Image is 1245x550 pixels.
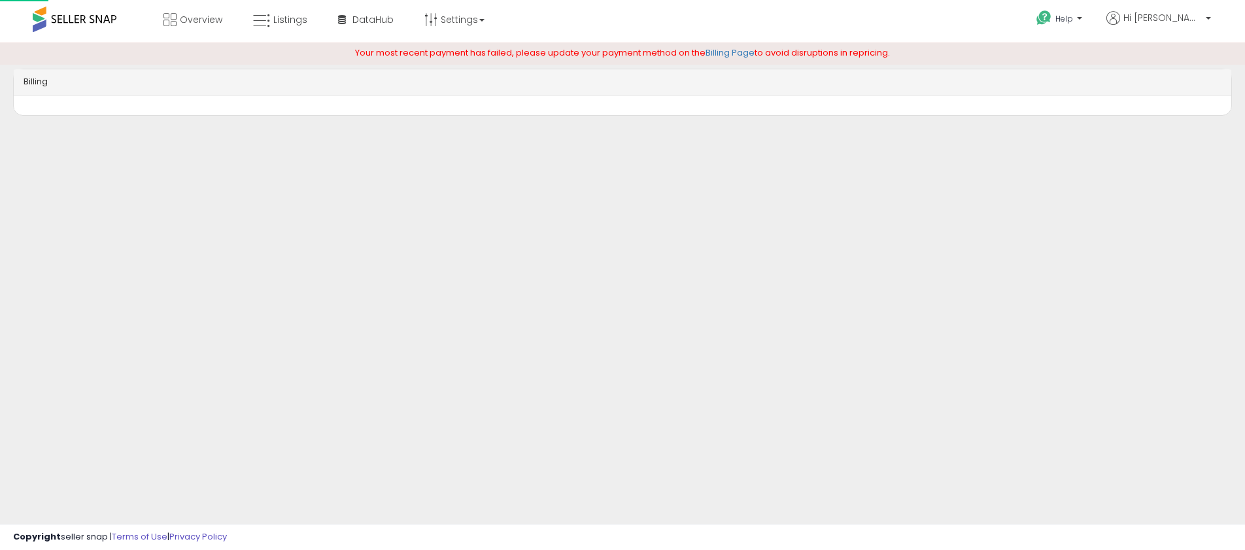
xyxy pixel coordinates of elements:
a: Privacy Policy [169,530,227,543]
span: Your most recent payment has failed, please update your payment method on the to avoid disruption... [355,46,890,59]
i: Get Help [1036,10,1052,26]
a: Hi [PERSON_NAME] [1106,11,1211,41]
a: Billing Page [706,46,755,59]
div: seller snap | | [13,531,227,543]
span: Listings [273,13,307,26]
span: Hi [PERSON_NAME] [1123,11,1202,24]
span: DataHub [352,13,394,26]
span: Help [1055,13,1073,24]
div: Billing [14,69,1231,95]
a: Terms of Use [112,530,167,543]
span: Overview [180,13,222,26]
strong: Copyright [13,530,61,543]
